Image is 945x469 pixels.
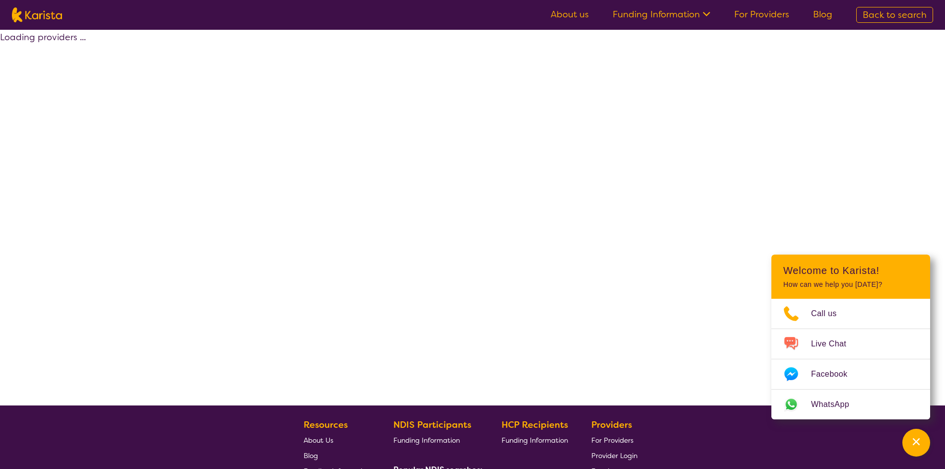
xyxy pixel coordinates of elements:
a: For Providers [734,8,789,20]
ul: Choose channel [771,299,930,419]
span: Provider Login [591,451,637,460]
span: WhatsApp [811,397,861,412]
a: About us [551,8,589,20]
span: Call us [811,306,849,321]
b: NDIS Participants [393,419,471,431]
span: Blog [304,451,318,460]
span: Funding Information [502,436,568,445]
a: Back to search [856,7,933,23]
a: Provider Login [591,448,637,463]
span: Facebook [811,367,859,382]
a: Blog [813,8,832,20]
a: Funding Information [393,432,479,448]
span: For Providers [591,436,633,445]
h2: Welcome to Karista! [783,265,918,276]
a: About Us [304,432,370,448]
b: Resources [304,419,348,431]
p: How can we help you [DATE]? [783,280,918,289]
b: HCP Recipients [502,419,568,431]
span: Back to search [863,9,927,21]
a: For Providers [591,432,637,448]
span: Funding Information [393,436,460,445]
span: Live Chat [811,336,858,351]
a: Blog [304,448,370,463]
a: Funding Information [502,432,568,448]
a: Funding Information [613,8,710,20]
div: Channel Menu [771,255,930,419]
span: About Us [304,436,333,445]
b: Providers [591,419,632,431]
a: Web link opens in a new tab. [771,390,930,419]
button: Channel Menu [902,429,930,457]
img: Karista logo [12,7,62,22]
